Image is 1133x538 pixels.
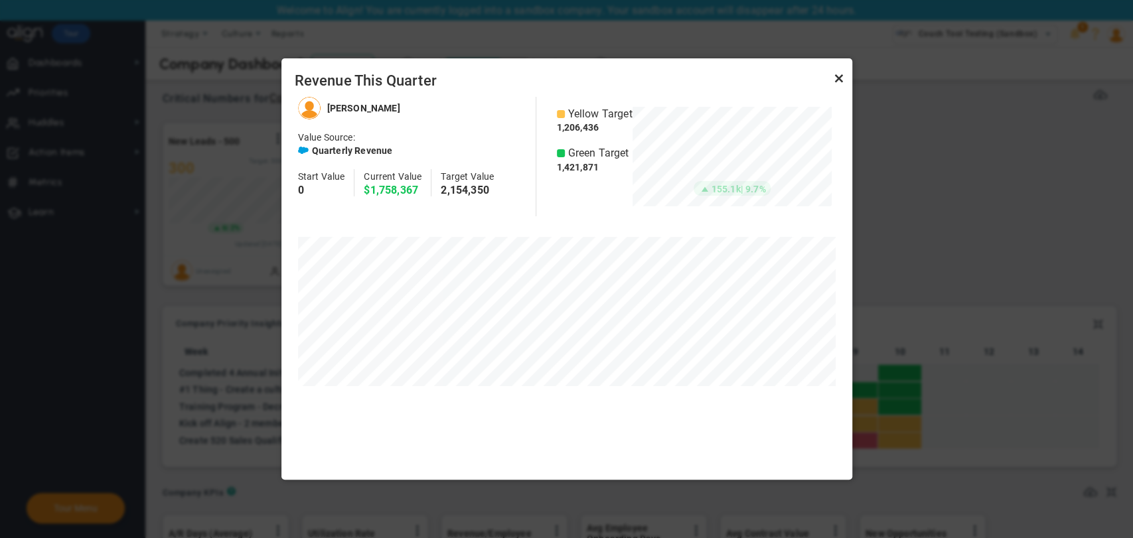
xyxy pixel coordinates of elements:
span: Green Target [568,146,629,161]
span: Revenue This Quarter [295,72,839,90]
h4: $1,758,367 [364,184,421,196]
span: Target Value [441,171,494,182]
span: Start Value [298,171,345,182]
h4: 1,206,436 [557,121,633,133]
span: Yellow Target [568,107,633,122]
span: Salesforce Enabled<br />Sandbox: Quarterly Revenue [298,145,309,155]
h4: 0 [298,184,345,196]
h4: 1,421,871 [557,161,633,173]
h4: 2,154,350 [441,184,494,196]
span: Current Value [364,171,421,182]
span: Value Source: [298,132,355,143]
h4: Quarterly Revenue [312,145,393,157]
a: Close [831,70,847,86]
img: Tom Johnson [298,97,321,119]
h4: [PERSON_NAME] [327,102,400,114]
